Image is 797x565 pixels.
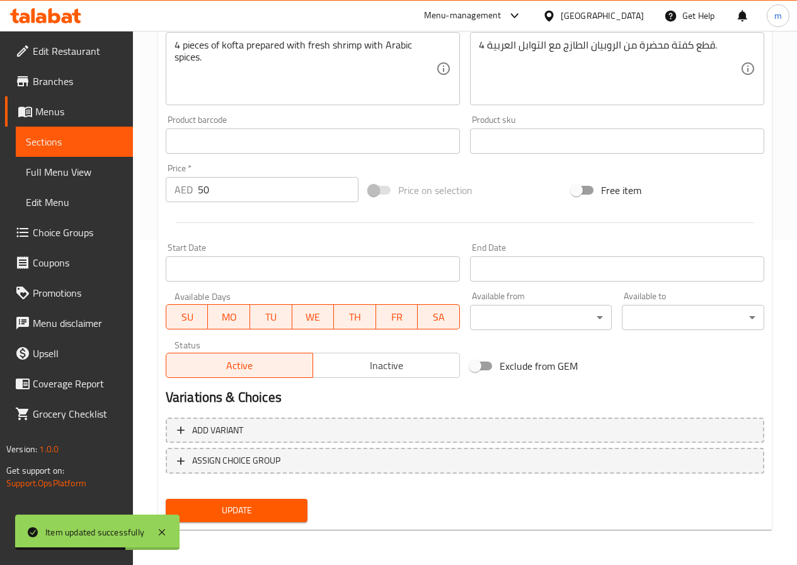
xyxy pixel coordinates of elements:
button: MO [208,304,250,329]
div: [GEOGRAPHIC_DATA] [561,9,644,23]
span: Price on selection [398,183,473,198]
span: Edit Menu [26,195,123,210]
span: Promotions [33,285,123,300]
button: TU [250,304,292,329]
span: Inactive [318,357,455,375]
span: Sections [26,134,123,149]
textarea: 4 قطع كفتة محضرة من الروبيان الطازج مع التوابل العربية. [479,39,740,99]
span: TH [339,308,371,326]
span: Active [171,357,308,375]
a: Edit Menu [16,187,133,217]
span: Branches [33,74,123,89]
span: Upsell [33,346,123,361]
button: WE [292,304,335,329]
p: AED [175,182,193,197]
span: MO [213,308,245,326]
button: Add variant [166,418,764,443]
button: Active [166,353,313,378]
span: Version: [6,441,37,457]
a: Branches [5,66,133,96]
textarea: 4 pieces of kofta prepared with fresh shrimp with Arabic spices. [175,39,436,99]
div: ​ [622,305,764,330]
div: ​ [470,305,612,330]
input: Please enter product sku [470,128,764,154]
a: Upsell [5,338,133,368]
span: Coverage Report [33,376,123,391]
span: Menus [35,104,123,119]
span: Exclude from GEM [500,358,578,374]
span: Add variant [192,423,243,438]
span: FR [381,308,413,326]
a: Coverage Report [5,368,133,399]
button: FR [376,304,418,329]
span: Full Menu View [26,164,123,180]
span: Free item [601,183,641,198]
a: Edit Restaurant [5,36,133,66]
a: Support.OpsPlatform [6,475,86,491]
a: Promotions [5,278,133,308]
span: SU [171,308,203,326]
button: Update [166,499,308,522]
input: Please enter price [198,177,358,202]
button: SA [418,304,460,329]
a: Grocery Checklist [5,399,133,429]
span: Grocery Checklist [33,406,123,421]
a: Full Menu View [16,157,133,187]
span: Update [176,503,298,518]
span: Menu disclaimer [33,316,123,331]
span: Get support on: [6,462,64,479]
button: ASSIGN CHOICE GROUP [166,448,764,474]
span: TU [255,308,287,326]
a: Choice Groups [5,217,133,248]
span: ASSIGN CHOICE GROUP [192,453,280,469]
div: Menu-management [424,8,502,23]
div: Item updated successfully [45,525,144,539]
span: m [774,9,782,23]
h2: Variations & Choices [166,388,764,407]
a: Menu disclaimer [5,308,133,338]
span: 1.0.0 [39,441,59,457]
span: Coupons [33,255,123,270]
a: Menus [5,96,133,127]
button: Inactive [312,353,460,378]
span: WE [297,308,330,326]
a: Coupons [5,248,133,278]
input: Please enter product barcode [166,128,460,154]
span: SA [423,308,455,326]
button: TH [334,304,376,329]
a: Sections [16,127,133,157]
span: Choice Groups [33,225,123,240]
button: SU [166,304,208,329]
span: Edit Restaurant [33,43,123,59]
